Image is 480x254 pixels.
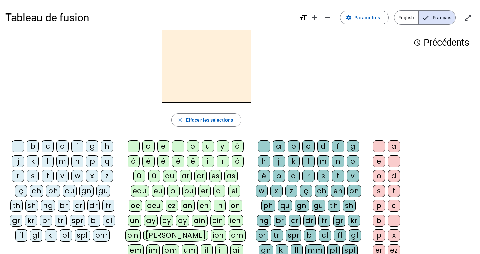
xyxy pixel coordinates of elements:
[144,215,158,227] div: ay
[388,229,400,242] div: x
[177,117,183,123] mat-icon: close
[261,200,275,212] div: ph
[209,170,222,182] div: es
[45,229,57,242] div: kl
[308,11,321,24] button: Augmenter la taille de la police
[258,170,270,182] div: é
[273,140,285,152] div: a
[160,215,173,227] div: ey
[12,155,24,167] div: j
[27,140,39,152] div: b
[257,215,271,227] div: ng
[210,215,225,227] div: ein
[332,155,344,167] div: n
[55,215,67,227] div: tr
[295,200,309,212] div: gn
[75,229,90,242] div: spl
[258,155,270,167] div: h
[373,170,385,182] div: o
[42,155,54,167] div: l
[176,215,189,227] div: oy
[42,140,54,152] div: c
[163,170,177,182] div: au
[302,170,315,182] div: r
[315,185,328,197] div: ch
[419,11,455,24] span: Français
[332,140,344,152] div: f
[25,200,38,212] div: sh
[321,11,335,24] button: Diminuer la taille de la police
[101,155,113,167] div: q
[302,155,315,167] div: l
[129,200,142,212] div: oe
[12,170,24,182] div: r
[318,215,330,227] div: fr
[224,170,238,182] div: as
[347,140,359,152] div: g
[181,200,195,212] div: an
[319,229,331,242] div: cl
[56,140,69,152] div: d
[347,155,359,167] div: o
[182,185,196,197] div: ou
[128,215,141,227] div: un
[373,185,385,197] div: s
[288,140,300,152] div: b
[229,229,246,242] div: am
[58,200,70,212] div: br
[86,140,98,152] div: g
[88,215,100,227] div: bl
[373,200,385,212] div: p
[333,215,345,227] div: gr
[340,11,389,24] button: Paramètres
[27,170,39,182] div: s
[102,200,114,212] div: fr
[27,155,39,167] div: k
[354,13,380,22] span: Paramètres
[143,229,208,242] div: [PERSON_NAME]
[343,200,356,212] div: sh
[373,215,385,227] div: b
[187,140,199,152] div: o
[180,170,192,182] div: ar
[41,200,55,212] div: ng
[273,155,285,167] div: j
[324,13,332,22] mat-icon: remove
[394,11,418,24] span: English
[101,140,113,152] div: h
[87,200,100,212] div: dr
[79,185,94,197] div: gn
[317,170,329,182] div: s
[303,215,316,227] div: dr
[46,185,60,197] div: ph
[312,200,325,212] div: gu
[232,155,244,167] div: ô
[10,215,22,227] div: gr
[128,155,140,167] div: â
[461,11,475,24] button: Entrer en plein écran
[217,155,229,167] div: ï
[86,170,98,182] div: x
[96,185,110,197] div: gu
[317,155,329,167] div: m
[15,185,27,197] div: ç
[288,155,300,167] div: k
[229,200,242,212] div: on
[317,140,329,152] div: d
[197,200,211,212] div: en
[228,185,240,197] div: ei
[214,200,226,212] div: in
[347,170,359,182] div: v
[256,229,268,242] div: pr
[347,185,361,197] div: on
[125,229,141,242] div: oin
[373,229,385,242] div: p
[40,215,52,227] div: pr
[211,229,226,242] div: ion
[71,155,83,167] div: n
[73,200,85,212] div: cr
[194,170,207,182] div: or
[71,140,83,152] div: f
[278,200,292,212] div: qu
[86,155,98,167] div: p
